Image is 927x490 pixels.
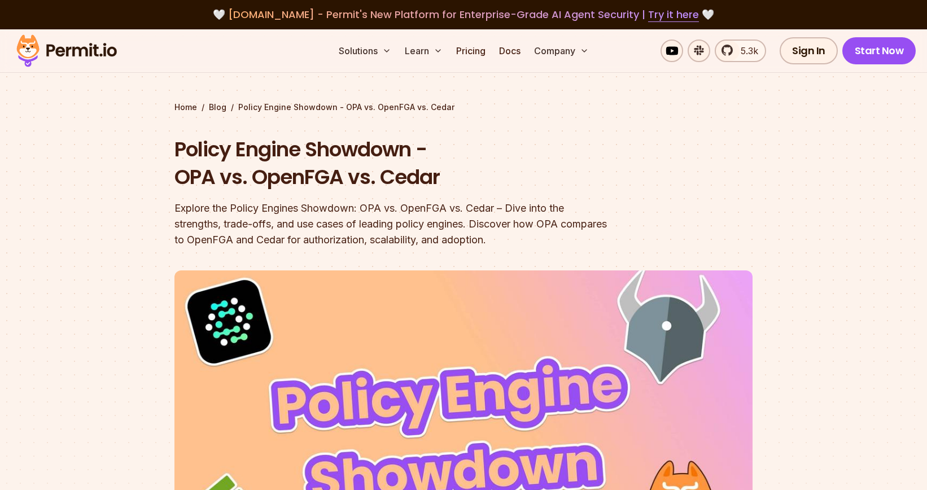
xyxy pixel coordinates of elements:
img: Permit logo [11,32,122,70]
a: Pricing [452,40,490,62]
button: Solutions [334,40,396,62]
span: [DOMAIN_NAME] - Permit's New Platform for Enterprise-Grade AI Agent Security | [228,7,699,21]
a: Start Now [842,37,916,64]
a: Sign In [780,37,838,64]
a: Blog [209,102,226,113]
div: 🤍 🤍 [27,7,900,23]
a: Home [174,102,197,113]
div: / / [174,102,753,113]
a: Try it here [648,7,699,22]
a: Docs [495,40,525,62]
button: Company [530,40,593,62]
a: 5.3k [715,40,766,62]
h1: Policy Engine Showdown - OPA vs. OpenFGA vs. Cedar [174,135,608,191]
div: Explore the Policy Engines Showdown: OPA vs. OpenFGA vs. Cedar – Dive into the strengths, trade-o... [174,200,608,248]
button: Learn [400,40,447,62]
span: 5.3k [734,44,758,58]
